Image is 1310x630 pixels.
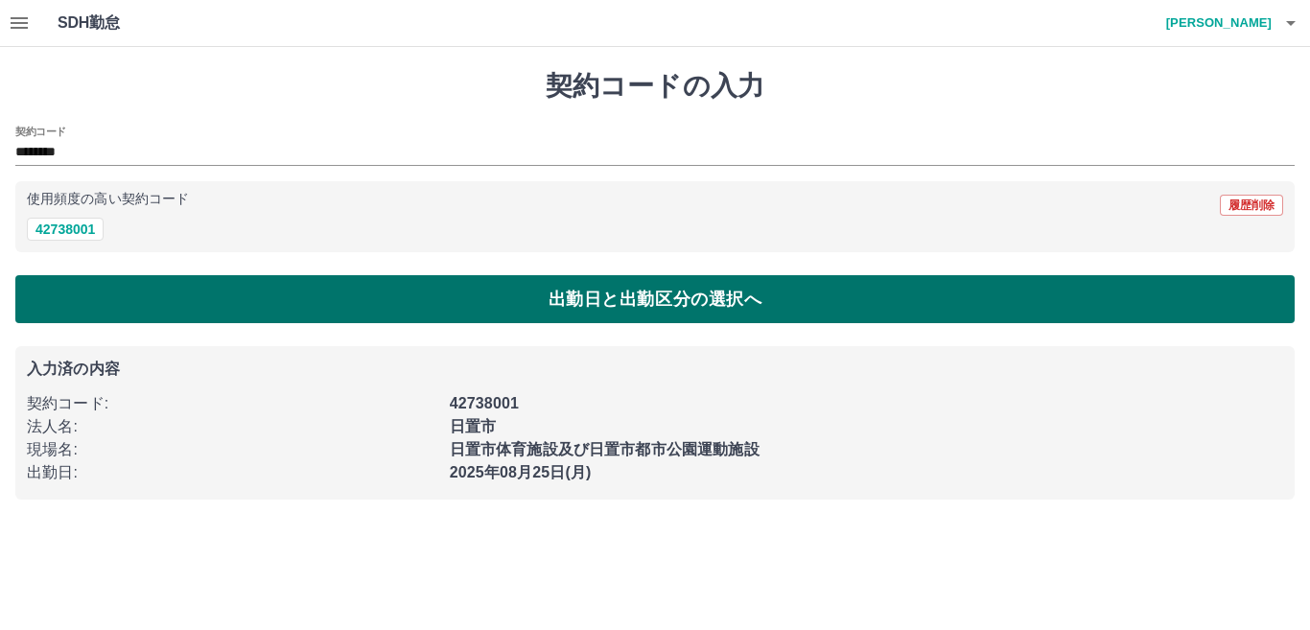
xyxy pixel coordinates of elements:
button: 出勤日と出勤区分の選択へ [15,275,1295,323]
p: 使用頻度の高い契約コード [27,193,189,206]
p: 入力済の内容 [27,362,1283,377]
p: 契約コード : [27,392,438,415]
b: 日置市 [450,418,496,434]
h1: 契約コードの入力 [15,70,1295,103]
h2: 契約コード [15,124,66,139]
b: 42738001 [450,395,519,411]
b: 日置市体育施設及び日置市都市公園運動施設 [450,441,760,457]
p: 現場名 : [27,438,438,461]
button: 履歴削除 [1220,195,1283,216]
p: 出勤日 : [27,461,438,484]
b: 2025年08月25日(月) [450,464,592,480]
p: 法人名 : [27,415,438,438]
button: 42738001 [27,218,104,241]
